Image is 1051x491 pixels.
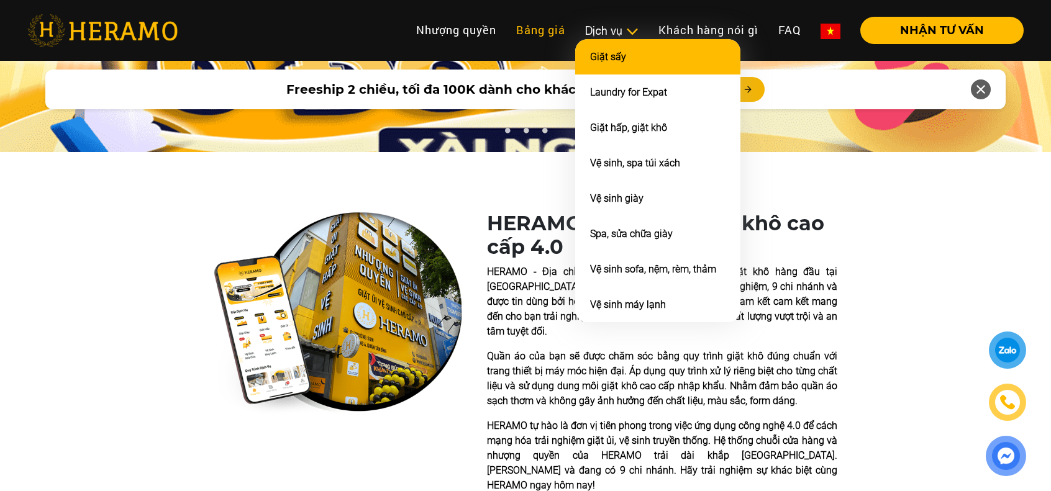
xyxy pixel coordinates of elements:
img: heramo-logo.png [27,14,178,47]
a: Vệ sinh, spa túi xách [590,157,680,169]
img: subToggleIcon [626,25,639,38]
a: Vệ sinh máy lạnh [590,299,666,310]
a: Khách hàng nói gì [648,17,768,43]
a: Bảng giá [506,17,575,43]
a: Giặt sấy [590,51,626,63]
button: 1 [501,127,513,140]
a: Spa, sửa chữa giày [590,228,673,240]
p: Quần áo của bạn sẽ được chăm sóc bằng quy trình giặt khô đúng chuẩn với trang thiết bị máy móc hi... [487,349,837,408]
span: Freeship 2 chiều, tối đa 100K dành cho khách hàng mới [286,80,650,99]
button: 2 [519,127,532,140]
h1: HERAMO - Giặt hấp giặt khô cao cấp 4.0 [487,212,837,259]
p: HERAMO - Địa chỉ tin cậy cho dịch vụ giặt hấp giặt khô hàng đầu tại [GEOGRAPHIC_DATA]. [PERSON_NA... [487,264,837,339]
a: FAQ [768,17,811,43]
a: phone-icon [991,385,1024,419]
a: Laundry for Expat [590,86,667,98]
a: Vệ sinh sofa, nệm, rèm, thảm [590,263,716,275]
img: phone-icon [999,394,1016,411]
img: heramo-quality-banner [214,212,462,415]
a: Giặt hấp, giặt khô [590,122,667,133]
button: 3 [538,127,550,140]
img: vn-flag.png [821,24,840,39]
div: Dịch vụ [585,22,639,39]
button: NHẬN TƯ VẤN [860,17,1024,44]
a: Nhượng quyền [406,17,506,43]
a: NHẬN TƯ VẤN [850,25,1024,36]
a: Vệ sinh giày [590,192,644,204]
